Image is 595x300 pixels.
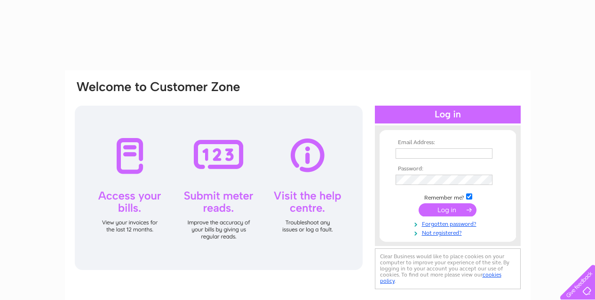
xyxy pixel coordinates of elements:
a: Not registered? [396,228,502,237]
td: Remember me? [393,192,502,201]
div: Clear Business would like to place cookies on your computer to improve your experience of the sit... [375,248,521,289]
input: Submit [419,203,476,216]
th: Password: [393,166,502,172]
th: Email Address: [393,139,502,146]
a: cookies policy [380,271,501,284]
a: Forgotten password? [396,219,502,228]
